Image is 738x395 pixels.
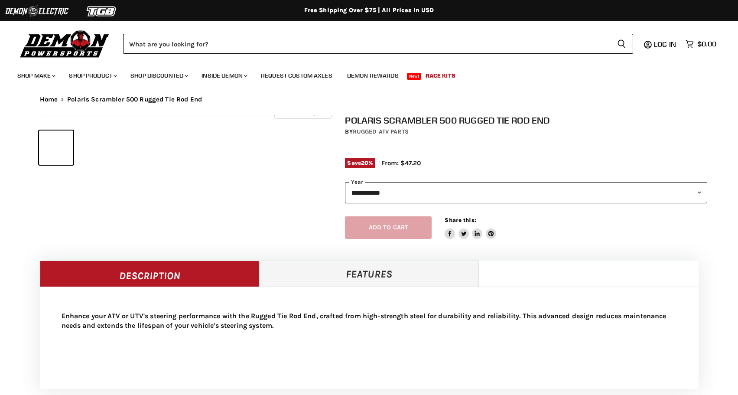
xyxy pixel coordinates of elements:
[345,182,707,203] select: year
[259,261,479,287] a: Features
[39,131,73,165] button: Polaris Scrambler 500 Rugged Tie Rod End thumbnail
[345,158,375,168] span: Save %
[40,96,58,103] a: Home
[62,311,677,330] p: Enhance your ATV or UTV's steering performance with the Rugged Tie Rod End, crafted from high-str...
[345,115,707,126] h1: Polaris Scrambler 500 Rugged Tie Rod End
[11,67,61,85] a: Shop Make
[419,67,462,85] a: Race Kits
[17,28,112,59] img: Demon Powersports
[69,3,134,20] img: TGB Logo 2
[123,34,610,54] input: Search
[40,261,260,287] a: Description
[445,216,496,239] aside: Share this:
[124,67,193,85] a: Shop Discounted
[697,40,716,48] span: $0.00
[445,217,476,223] span: Share this:
[62,67,122,85] a: Shop Product
[407,73,422,80] span: New!
[681,38,721,50] a: $0.00
[654,40,676,49] span: Log in
[361,160,368,166] span: 20
[381,159,421,167] span: From: $47.20
[23,7,716,14] div: Free Shipping Over $75 | All Prices In USD
[279,109,327,116] span: Click to expand
[345,127,707,137] div: by
[67,96,202,103] span: Polaris Scrambler 500 Rugged Tie Rod End
[610,34,633,54] button: Search
[254,67,339,85] a: Request Custom Axles
[4,3,69,20] img: Demon Electric Logo 2
[650,40,681,48] a: Log in
[123,34,633,54] form: Product
[341,67,405,85] a: Demon Rewards
[353,128,409,135] a: Rugged ATV Parts
[195,67,253,85] a: Inside Demon
[23,96,716,103] nav: Breadcrumbs
[11,63,714,85] ul: Main menu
